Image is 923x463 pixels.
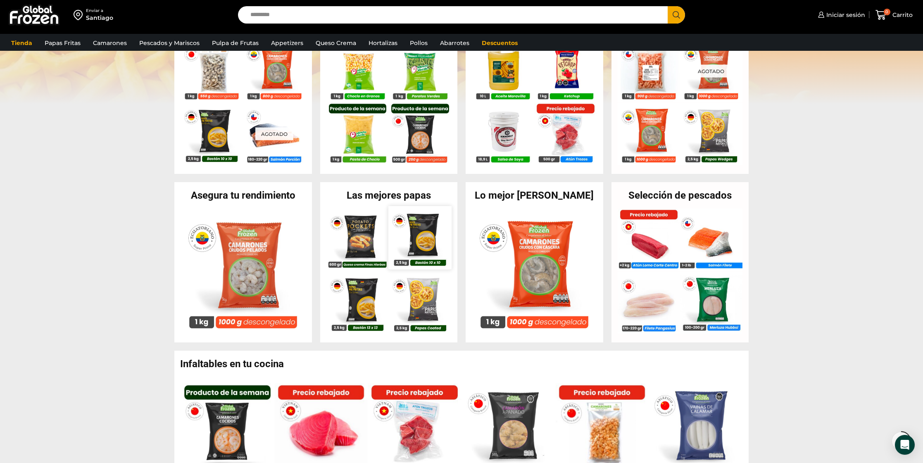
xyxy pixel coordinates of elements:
div: Santiago [86,14,113,22]
span: 0 [884,9,890,15]
h2: Las mejores papas [320,190,458,200]
a: Pulpa de Frutas [208,35,263,51]
a: Queso Crema [312,35,360,51]
a: Pescados y Mariscos [135,35,204,51]
p: Agotado [255,128,293,140]
span: Iniciar sesión [824,11,865,19]
a: Iniciar sesión [816,7,865,23]
h2: Selección de pescados [611,190,749,200]
a: 0 Carrito [873,5,915,25]
h2: Infaltables en tu cocina [180,359,749,369]
a: Abarrotes [436,35,473,51]
button: Search button [668,6,685,24]
a: Papas Fritas [40,35,85,51]
a: Hortalizas [364,35,402,51]
h2: Lo mejor [PERSON_NAME] [466,190,603,200]
a: Descuentos [478,35,522,51]
a: Pollos [406,35,432,51]
a: Tienda [7,35,36,51]
div: Enviar a [86,8,113,14]
p: Agotado [692,65,730,78]
h2: Asegura tu rendimiento [174,190,312,200]
a: Camarones [89,35,131,51]
div: Open Intercom Messenger [895,435,915,455]
a: Appetizers [267,35,307,51]
span: Carrito [890,11,913,19]
img: address-field-icon.svg [74,8,86,22]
